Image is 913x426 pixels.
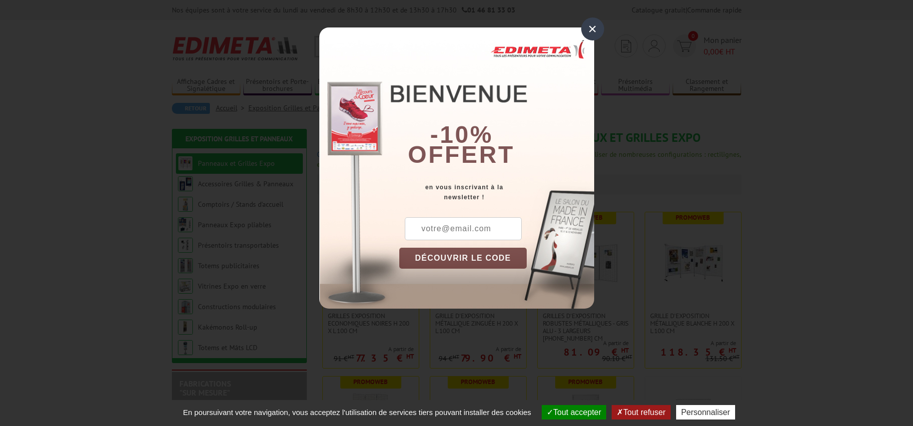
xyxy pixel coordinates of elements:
input: votre@email.com [405,217,522,240]
div: en vous inscrivant à la newsletter ! [399,182,594,202]
button: Tout refuser [612,405,670,420]
div: × [581,17,604,40]
b: -10% [430,121,493,148]
span: En poursuivant votre navigation, vous acceptez l'utilisation de services tiers pouvant installer ... [178,408,536,417]
button: Personnaliser (fenêtre modale) [676,405,735,420]
button: Tout accepter [542,405,606,420]
button: DÉCOUVRIR LE CODE [399,248,527,269]
font: offert [408,141,515,168]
